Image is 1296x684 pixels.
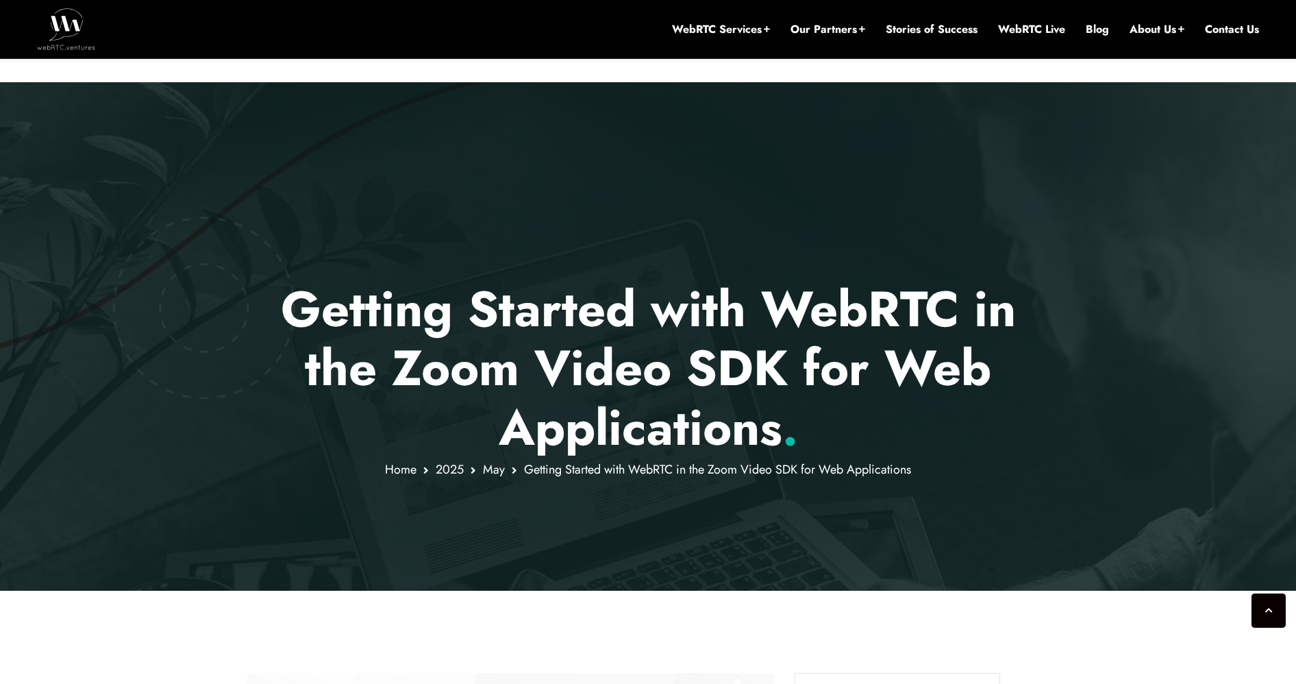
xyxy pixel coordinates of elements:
p: Getting Started with WebRTC in the Zoom Video SDK for Web Applications [247,280,1049,457]
a: WebRTC Live [998,22,1065,37]
a: May [483,461,505,478]
span: . [782,392,798,463]
a: Contact Us [1205,22,1259,37]
a: About Us [1130,22,1184,37]
a: Our Partners [790,22,865,37]
img: WebRTC.ventures [37,8,95,49]
a: Blog [1086,22,1109,37]
a: Home [385,461,416,478]
span: Getting Started with WebRTC in the Zoom Video SDK for Web Applications [524,461,911,478]
a: WebRTC Services [672,22,770,37]
a: Stories of Success [886,22,977,37]
a: 2025 [436,461,464,478]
